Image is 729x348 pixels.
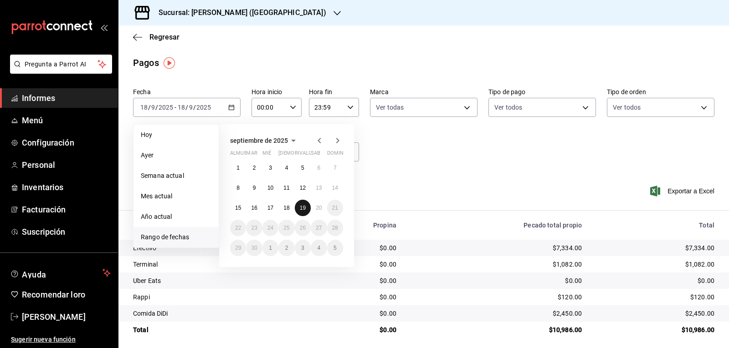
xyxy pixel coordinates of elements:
[316,225,322,231] font: 27
[267,205,273,211] abbr: 17 de septiembre de 2025
[133,293,150,301] font: Rappi
[246,150,257,156] font: mar
[285,245,288,251] abbr: 2 de octubre de 2025
[488,88,526,96] font: Tipo de pago
[151,104,155,111] input: --
[334,165,337,171] font: 7
[278,180,294,196] button: 11 de septiembre de 2025
[11,336,76,343] font: Sugerir nueva función
[309,88,332,96] font: Hora fin
[311,200,327,216] button: 20 de septiembre de 2025
[189,104,193,111] input: --
[236,165,240,171] font: 1
[295,180,311,196] button: 12 de septiembre de 2025
[193,104,196,111] font: /
[278,200,294,216] button: 18 de septiembre de 2025
[133,326,149,333] font: Total
[252,88,282,96] font: Hora inicio
[230,150,257,160] abbr: lunes
[283,205,289,211] font: 18
[251,205,257,211] font: 16
[262,150,271,156] font: mié
[327,200,343,216] button: 21 de septiembre de 2025
[253,165,256,171] font: 2
[334,245,337,251] abbr: 5 de octubre de 2025
[316,205,322,211] abbr: 20 de septiembre de 2025
[278,160,294,176] button: 4 de septiembre de 2025
[283,205,289,211] abbr: 18 de septiembre de 2025
[283,225,289,231] abbr: 25 de septiembre de 2025
[295,220,311,236] button: 26 de septiembre de 2025
[141,151,154,159] font: Ayer
[327,150,349,160] abbr: domingo
[251,225,257,231] font: 23
[230,220,246,236] button: 22 de septiembre de 2025
[613,104,641,111] font: Ver todos
[230,240,246,256] button: 29 de septiembre de 2025
[251,205,257,211] abbr: 16 de septiembre de 2025
[316,185,322,191] abbr: 13 de septiembre de 2025
[332,205,338,211] font: 21
[667,187,714,195] font: Exportar a Excel
[22,312,86,322] font: [PERSON_NAME]
[652,186,714,197] button: Exportar a Excel
[278,150,332,160] abbr: jueves
[22,270,46,279] font: Ayuda
[380,326,396,333] font: $0.00
[262,220,278,236] button: 24 de septiembre de 2025
[295,240,311,256] button: 3 de octubre de 2025
[380,293,396,301] font: $0.00
[380,277,396,284] font: $0.00
[698,277,714,284] font: $0.00
[158,104,174,111] input: ----
[251,245,257,251] font: 30
[235,205,241,211] font: 15
[332,185,338,191] abbr: 14 de septiembre de 2025
[311,150,320,160] abbr: sábado
[230,137,288,144] font: septiembre de 2025
[316,225,322,231] abbr: 27 de septiembre de 2025
[553,244,582,252] font: $7,334.00
[236,185,240,191] font: 8
[267,185,273,191] abbr: 10 de septiembre de 2025
[133,244,156,252] font: Efectivo
[141,131,152,138] font: Hoy
[230,160,246,176] button: 1 de septiembre de 2025
[22,290,85,299] font: Recomendar loro
[269,245,272,251] font: 1
[262,160,278,176] button: 3 de septiembre de 2025
[301,165,304,171] font: 5
[235,225,241,231] font: 22
[332,225,338,231] abbr: 28 de septiembre de 2025
[494,104,522,111] font: Ver todos
[301,165,304,171] abbr: 5 de septiembre de 2025
[100,24,108,31] button: abrir_cajón_menú
[267,225,273,231] abbr: 24 de septiembre de 2025
[316,205,322,211] font: 20
[10,55,112,74] button: Pregunta a Parrot AI
[25,61,87,68] font: Pregunta a Parrot AI
[267,225,273,231] font: 24
[141,233,189,241] font: Rango de fechas
[262,200,278,216] button: 17 de septiembre de 2025
[140,104,148,111] input: --
[311,150,320,156] font: sab
[317,165,320,171] font: 6
[246,220,262,236] button: 23 de septiembre de 2025
[22,182,63,192] font: Inventarios
[246,150,257,160] abbr: martes
[380,261,396,268] font: $0.00
[285,165,288,171] font: 4
[133,57,159,68] font: Pagos
[251,225,257,231] abbr: 23 de septiembre de 2025
[376,104,404,111] font: Ver todas
[553,261,582,268] font: $1,082.00
[251,245,257,251] abbr: 30 de septiembre de 2025
[230,180,246,196] button: 8 de septiembre de 2025
[301,245,304,251] abbr: 3 de octubre de 2025
[236,165,240,171] abbr: 1 de septiembre de 2025
[133,277,161,284] font: Uber Eats
[558,293,582,301] font: $120.00
[230,135,299,146] button: septiembre de 2025
[332,225,338,231] font: 28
